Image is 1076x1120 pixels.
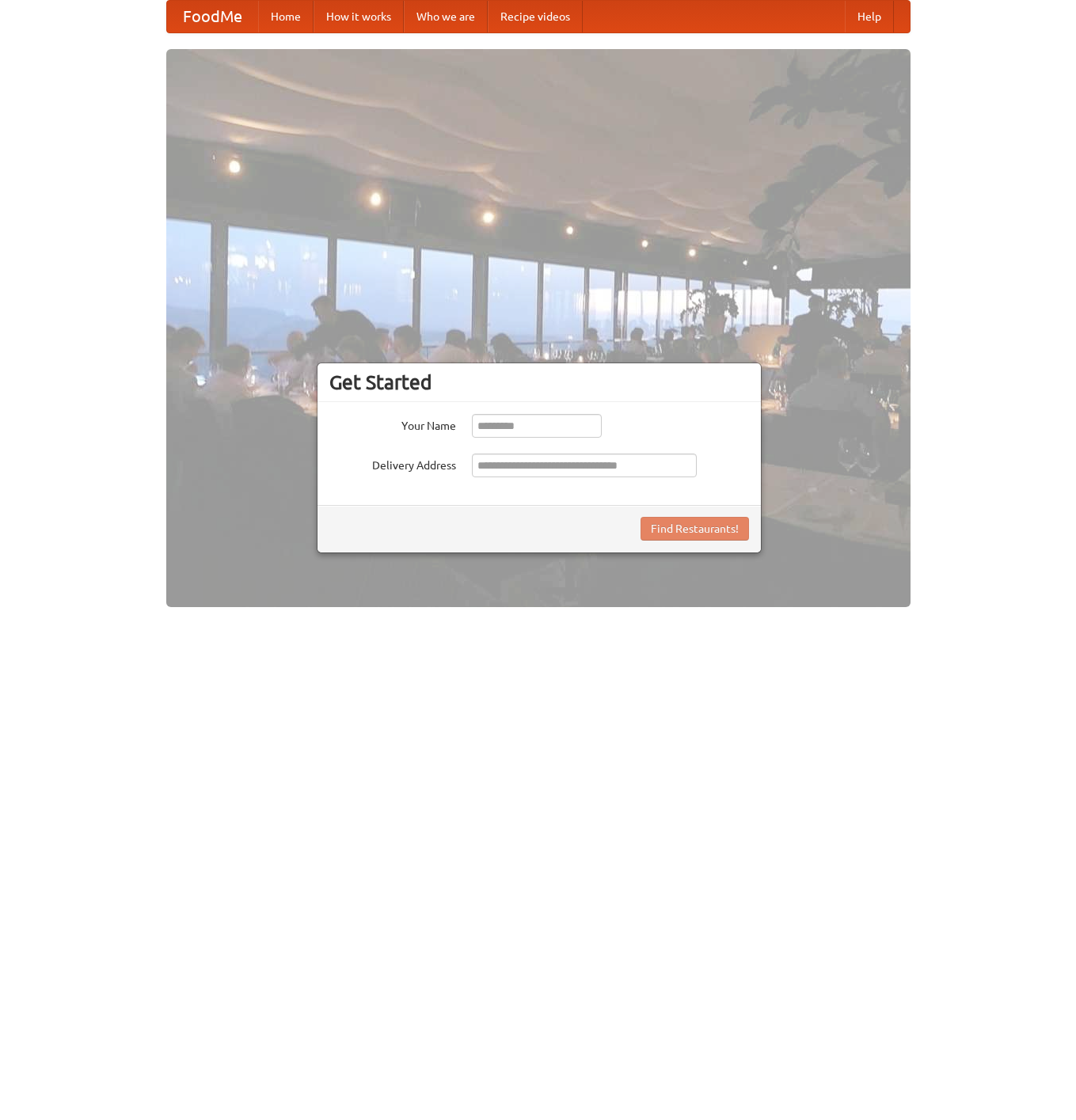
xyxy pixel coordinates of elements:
[404,1,488,32] a: Who we are
[329,370,749,394] h3: Get Started
[258,1,314,32] a: Home
[641,517,749,541] button: Find Restaurants!
[167,1,258,32] a: FoodMe
[845,1,894,32] a: Help
[488,1,583,32] a: Recipe videos
[329,454,456,473] label: Delivery Address
[314,1,404,32] a: How it works
[329,414,456,434] label: Your Name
